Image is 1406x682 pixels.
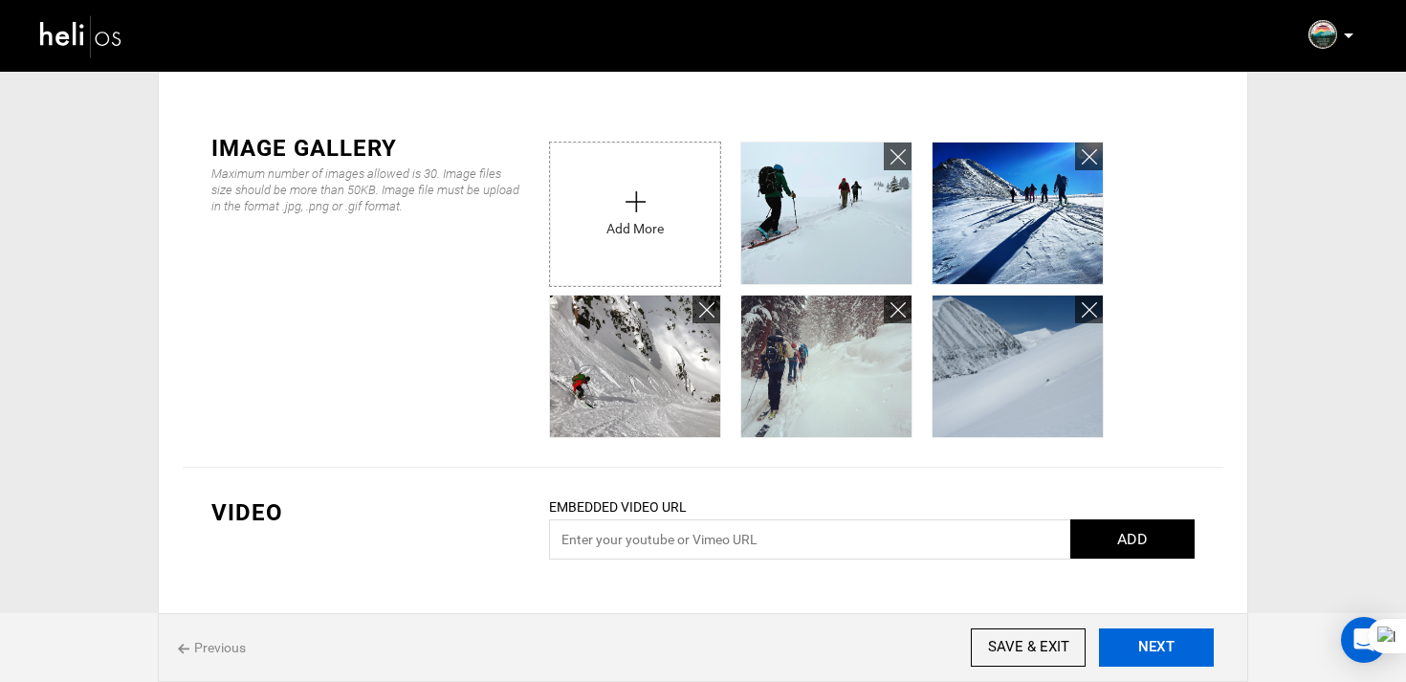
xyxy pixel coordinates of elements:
div: Open Intercom Messenger [1341,617,1387,663]
input: Enter your youtube or Vimeo URL [549,519,1195,560]
label: Embedded Video URL [549,497,687,517]
img: b75328dd-ee0a-4ab7-95b1-1c2e0b982778_3341_b9c332a880e9172c9a3c091b9f92c92e_pkg_ngl.jpeg [933,143,1103,284]
input: SAVE & EXIT [971,628,1086,667]
a: Remove [1075,143,1103,170]
img: b3e7c798-3123-4ce5-9f40-6e0951f03209_3341_370ab83606b9b7bfdc7296916b22386a_pkg_ngl.jpeg [933,296,1103,437]
div: Maximum number of images allowed is 30. Image files size should be more than 50KB. Image file mus... [211,165,520,214]
img: 1965f4a4-2dca-4b2e-b532-21c33a9462b0_3341_e71f3aedb77a4caa92ccfa03f5f76f06_pkg_ngl.jpeg [741,143,912,284]
img: heli-logo [38,11,124,61]
button: NEXT [1099,628,1214,667]
img: c440643a8ea6649423a3d97d2862f539.png [1308,20,1337,49]
a: Remove [1075,296,1103,323]
div: VIDEO [211,496,520,529]
span: Previous [178,638,246,657]
img: back%20icon.svg [178,644,189,654]
a: Remove [692,296,720,323]
button: ADD [1070,519,1195,559]
div: IMAGE GALLERY [211,132,520,165]
a: Remove [884,143,912,170]
a: Remove [884,296,912,323]
img: 2a22018e-a52a-4712-83e0-0de163dc1644_3341_0dedc70451d730a6f25fdf93a6fd1eec_pkg_ngl.jpeg [741,296,912,437]
img: ebc019c2-31f6-47a5-a79f-0dcb296e6000_3341_e07d0f5b2634866cc82198a961387aa8_pkg_ngl.jpeg [550,296,720,437]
